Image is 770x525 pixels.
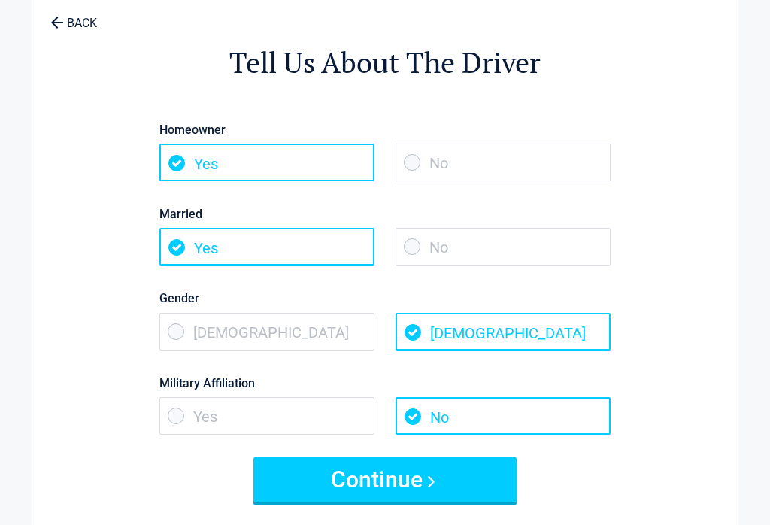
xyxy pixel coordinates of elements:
span: Yes [159,228,374,266]
label: Married [159,204,611,224]
label: Gender [159,288,611,308]
span: No [396,144,611,181]
a: BACK [47,3,100,29]
span: Yes [159,397,374,435]
label: Military Affiliation [159,373,611,393]
span: No [396,228,611,266]
span: [DEMOGRAPHIC_DATA] [159,313,374,351]
h2: Tell Us About The Driver [115,44,655,82]
span: No [396,397,611,435]
span: Yes [159,144,374,181]
button: Continue [253,457,517,502]
label: Homeowner [159,120,611,140]
span: [DEMOGRAPHIC_DATA] [396,313,611,351]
